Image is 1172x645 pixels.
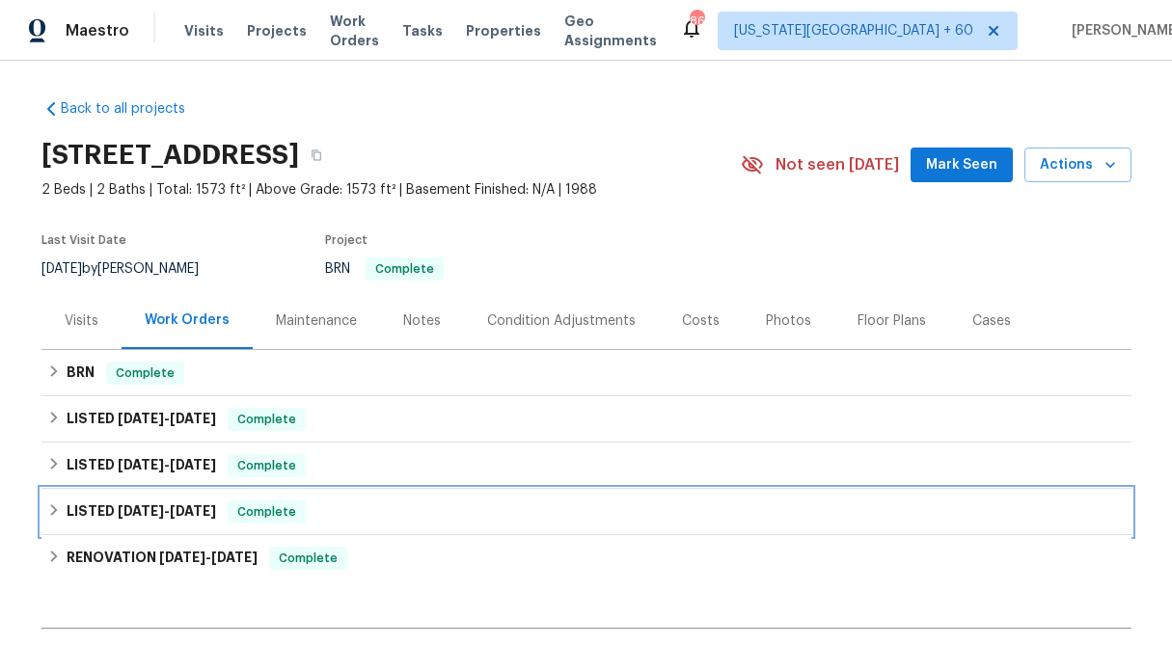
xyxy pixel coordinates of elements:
[41,535,1131,581] div: RENOVATION [DATE]-[DATE]Complete
[118,504,164,518] span: [DATE]
[211,551,258,564] span: [DATE]
[1040,153,1116,177] span: Actions
[368,263,442,275] span: Complete
[41,234,126,246] span: Last Visit Date
[66,21,129,40] span: Maestro
[41,180,741,200] span: 2 Beds | 2 Baths | Total: 1573 ft² | Above Grade: 1573 ft² | Basement Finished: N/A | 1988
[41,443,1131,489] div: LISTED [DATE]-[DATE]Complete
[67,500,216,524] h6: LISTED
[118,458,164,471] span: [DATE]
[402,24,443,38] span: Tasks
[170,458,216,471] span: [DATE]
[118,458,216,471] span: -
[230,456,304,475] span: Complete
[159,551,205,564] span: [DATE]
[858,311,926,331] div: Floor Plans
[466,21,541,40] span: Properties
[911,148,1013,183] button: Mark Seen
[230,410,304,429] span: Complete
[247,21,307,40] span: Projects
[118,412,216,425] span: -
[108,363,182,383] span: Complete
[67,547,258,570] h6: RENOVATION
[41,350,1131,396] div: BRN Complete
[170,412,216,425] span: [DATE]
[487,311,636,331] div: Condition Adjustments
[325,262,444,276] span: BRN
[41,99,227,119] a: Back to all projects
[230,502,304,522] span: Complete
[65,311,98,331] div: Visits
[325,234,368,246] span: Project
[1024,148,1131,183] button: Actions
[766,311,811,331] div: Photos
[271,549,345,568] span: Complete
[145,310,230,330] div: Work Orders
[67,408,216,431] h6: LISTED
[41,257,222,281] div: by [PERSON_NAME]
[776,155,899,175] span: Not seen [DATE]
[118,412,164,425] span: [DATE]
[276,311,357,331] div: Maintenance
[330,12,379,50] span: Work Orders
[926,153,997,177] span: Mark Seen
[734,21,973,40] span: [US_STATE][GEOGRAPHIC_DATA] + 60
[690,12,703,31] div: 861
[118,504,216,518] span: -
[41,489,1131,535] div: LISTED [DATE]-[DATE]Complete
[41,262,82,276] span: [DATE]
[564,12,657,50] span: Geo Assignments
[972,311,1011,331] div: Cases
[41,396,1131,443] div: LISTED [DATE]-[DATE]Complete
[159,551,258,564] span: -
[41,146,299,165] h2: [STREET_ADDRESS]
[403,311,441,331] div: Notes
[170,504,216,518] span: [DATE]
[184,21,224,40] span: Visits
[67,362,95,385] h6: BRN
[67,454,216,477] h6: LISTED
[682,311,720,331] div: Costs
